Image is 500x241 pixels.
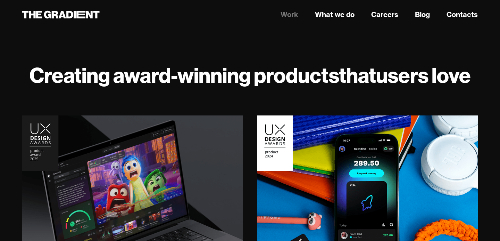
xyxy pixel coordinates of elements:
[447,9,478,20] a: Contacts
[22,63,478,88] h1: Creating award-winning products users love
[415,9,430,20] a: Blog
[281,9,298,20] a: Work
[371,9,398,20] a: Careers
[315,9,355,20] a: What we do
[339,62,376,88] strong: that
